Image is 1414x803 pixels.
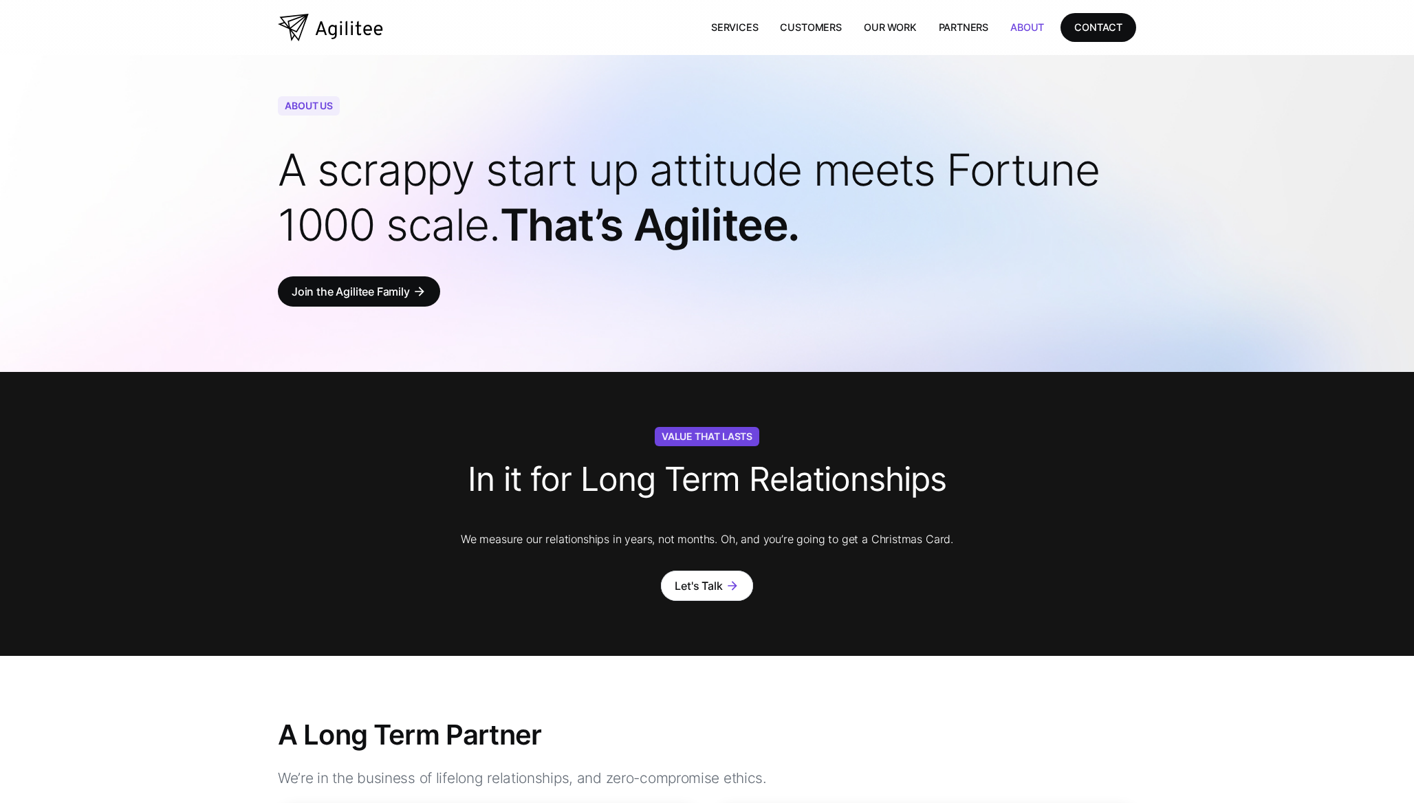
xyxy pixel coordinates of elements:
span: A scrappy start up attitude meets Fortune 1000 scale. [278,143,1099,251]
div: arrow_forward [413,285,426,298]
a: Services [700,13,770,41]
a: CONTACT [1060,13,1136,41]
div: About Us [278,96,340,115]
h1: That’s Agilitee. [278,142,1136,252]
h3: In it for Long Term Relationships [468,449,947,516]
a: About [999,13,1055,41]
div: arrow_forward [726,579,739,593]
div: Join the Agilitee Family [292,282,410,301]
div: CONTACT [1074,19,1122,36]
a: home [278,14,383,41]
a: Let's Talkarrow_forward [661,571,752,601]
p: We’re in the business of lifelong relationships, and zero-compromise ethics. [278,766,767,791]
a: Join the Agilitee Familyarrow_forward [278,276,440,307]
div: Let's Talk [675,576,722,595]
a: Customers [769,13,852,41]
a: Our Work [853,13,928,41]
a: Partners [928,13,1000,41]
p: We measure our relationships in years, not months. Oh, and you’re going to get a Christmas Card. [385,529,1029,549]
h1: A Long Term Partner [278,718,541,752]
div: Value That Lasts [655,427,760,446]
